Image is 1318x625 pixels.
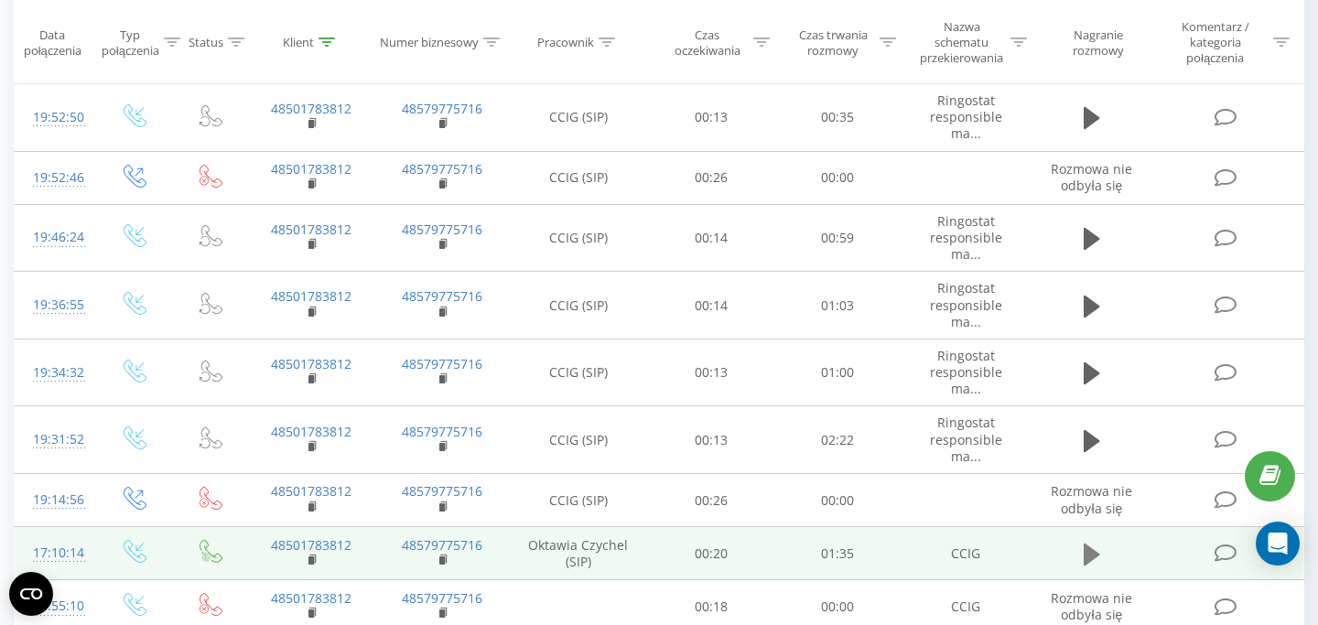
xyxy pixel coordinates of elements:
[649,204,775,272] td: 00:14
[930,347,1002,397] span: Ringostat responsible ma...
[930,212,1002,263] span: Ringostat responsible ma...
[508,272,649,339] td: CCIG (SIP)
[774,204,901,272] td: 00:59
[33,355,77,391] div: 19:34:32
[649,339,775,406] td: 00:13
[33,220,77,255] div: 19:46:24
[1161,19,1269,66] div: Komentarz / kategoria połączenia
[1256,522,1300,566] div: Open Intercom Messenger
[380,35,479,50] div: Numer biznesowy
[791,27,875,58] div: Czas trwania rozmowy
[930,92,1002,142] span: Ringostat responsible ma...
[774,406,901,474] td: 02:22
[402,100,482,117] a: 48579775716
[102,27,159,58] div: Typ połączenia
[649,474,775,527] td: 00:26
[901,527,1032,580] td: CCIG
[402,221,482,238] a: 48579775716
[271,482,351,500] a: 48501783812
[649,84,775,152] td: 00:13
[33,482,77,518] div: 19:14:56
[283,35,314,50] div: Klient
[33,422,77,458] div: 19:31:52
[930,279,1002,329] span: Ringostat responsible ma...
[33,100,77,135] div: 19:52:50
[271,100,351,117] a: 48501783812
[271,589,351,607] a: 48501783812
[1051,160,1132,194] span: Rozmowa nie odbyła się
[774,151,901,204] td: 00:00
[33,287,77,323] div: 19:36:55
[649,406,775,474] td: 00:13
[930,414,1002,464] span: Ringostat responsible ma...
[33,588,77,624] div: 16:55:10
[271,160,351,178] a: 48501783812
[402,287,482,305] a: 48579775716
[774,339,901,406] td: 01:00
[33,160,77,196] div: 19:52:46
[1051,589,1132,623] span: Rozmowa nie odbyła się
[402,536,482,554] a: 48579775716
[774,527,901,580] td: 01:35
[508,151,649,204] td: CCIG (SIP)
[1048,27,1148,58] div: Nagranie rozmowy
[271,355,351,372] a: 48501783812
[271,221,351,238] a: 48501783812
[508,527,649,580] td: Oktawia Czychel (SIP)
[15,27,90,58] div: Data połączenia
[508,84,649,152] td: CCIG (SIP)
[271,423,351,440] a: 48501783812
[649,272,775,339] td: 00:14
[508,204,649,272] td: CCIG (SIP)
[271,287,351,305] a: 48501783812
[774,272,901,339] td: 01:03
[189,35,223,50] div: Status
[774,474,901,527] td: 00:00
[9,572,53,616] button: Open CMP widget
[774,84,901,152] td: 00:35
[402,482,482,500] a: 48579775716
[33,535,77,571] div: 17:10:14
[402,355,482,372] a: 48579775716
[665,27,750,58] div: Czas oczekiwania
[402,589,482,607] a: 48579775716
[1051,482,1132,516] span: Rozmowa nie odbyła się
[402,160,482,178] a: 48579775716
[917,19,1006,66] div: Nazwa schematu przekierowania
[508,339,649,406] td: CCIG (SIP)
[649,527,775,580] td: 00:20
[537,35,594,50] div: Pracownik
[402,423,482,440] a: 48579775716
[508,474,649,527] td: CCIG (SIP)
[649,151,775,204] td: 00:26
[508,406,649,474] td: CCIG (SIP)
[271,536,351,554] a: 48501783812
